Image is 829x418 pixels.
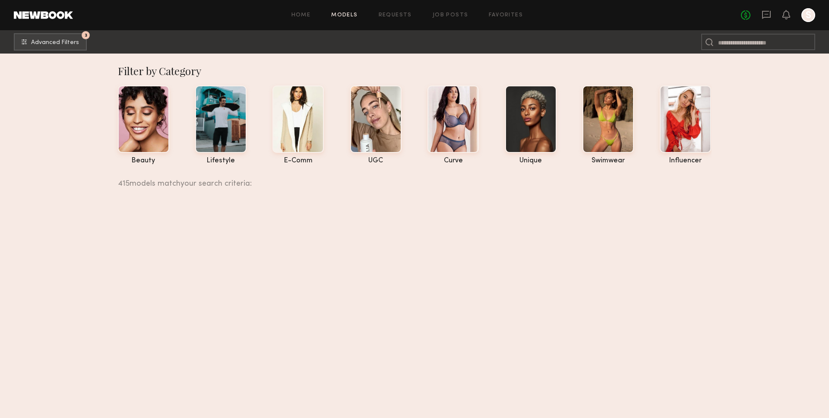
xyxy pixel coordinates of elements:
[801,8,815,22] a: S
[660,157,711,165] div: influencer
[427,157,479,165] div: curve
[379,13,412,18] a: Requests
[433,13,468,18] a: Job Posts
[118,157,169,165] div: beauty
[489,13,523,18] a: Favorites
[195,157,247,165] div: lifestyle
[118,64,712,78] div: Filter by Category
[582,157,634,165] div: swimwear
[272,157,324,165] div: e-comm
[505,157,557,165] div: unique
[85,33,87,37] span: 3
[291,13,311,18] a: Home
[31,40,79,46] span: Advanced Filters
[350,157,402,165] div: UGC
[14,33,87,51] button: 3Advanced Filters
[118,170,705,188] div: 415 models match your search criteria:
[331,13,358,18] a: Models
